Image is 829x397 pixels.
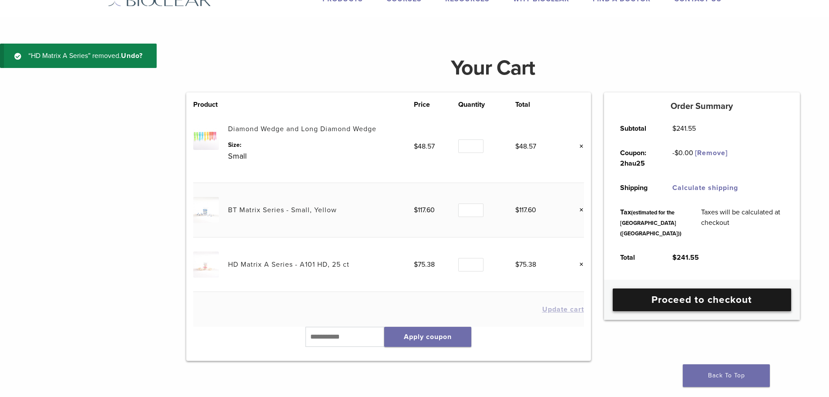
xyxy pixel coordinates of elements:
[180,58,806,78] h1: Your Cart
[458,99,515,110] th: Quantity
[414,260,435,269] bdi: 75.38
[611,116,663,141] th: Subtotal
[515,260,536,269] bdi: 75.38
[691,200,793,245] td: Taxes will be calculated at checkout
[672,124,696,133] bdi: 241.55
[573,141,584,152] a: Remove this item
[414,142,435,151] bdi: 48.57
[573,204,584,216] a: Remove this item
[515,142,536,151] bdi: 48.57
[620,209,681,237] small: (estimated for the [GEOGRAPHIC_DATA] ([GEOGRAPHIC_DATA]))
[121,51,143,60] a: Undo?
[613,288,791,311] a: Proceed to checkout
[515,206,519,214] span: $
[414,260,418,269] span: $
[515,206,536,214] bdi: 117.60
[228,149,414,163] p: Small
[414,99,459,110] th: Price
[515,142,519,151] span: $
[228,125,376,133] a: Diamond Wedge and Long Diamond Wedge
[193,124,219,149] img: Diamond Wedge and Long Diamond Wedge
[675,149,693,157] span: 0.00
[611,245,663,270] th: Total
[611,141,663,176] th: Coupon: 2hau25
[414,142,418,151] span: $
[672,124,676,133] span: $
[193,197,219,223] img: BT Matrix Series - Small, Yellow
[414,206,418,214] span: $
[675,149,678,157] span: $
[515,260,519,269] span: $
[663,141,738,176] td: -
[573,259,584,270] a: Remove this item
[228,260,349,269] a: HD Matrix A Series - A101 HD, 25 ct
[683,364,770,387] a: Back To Top
[672,183,738,192] a: Calculate shipping
[414,206,435,214] bdi: 117.60
[672,253,699,262] bdi: 241.55
[604,101,800,112] h5: Order Summary
[542,306,584,313] button: Update cart
[611,176,663,200] th: Shipping
[384,327,471,347] button: Apply coupon
[515,99,560,110] th: Total
[228,206,337,214] a: BT Matrix Series - Small, Yellow
[672,253,677,262] span: $
[193,251,219,277] img: HD Matrix A Series - A101 HD, 25 ct
[611,200,691,245] th: Tax
[193,99,228,110] th: Product
[695,149,728,157] a: Remove 2hau25 coupon
[228,140,414,149] dt: Size:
